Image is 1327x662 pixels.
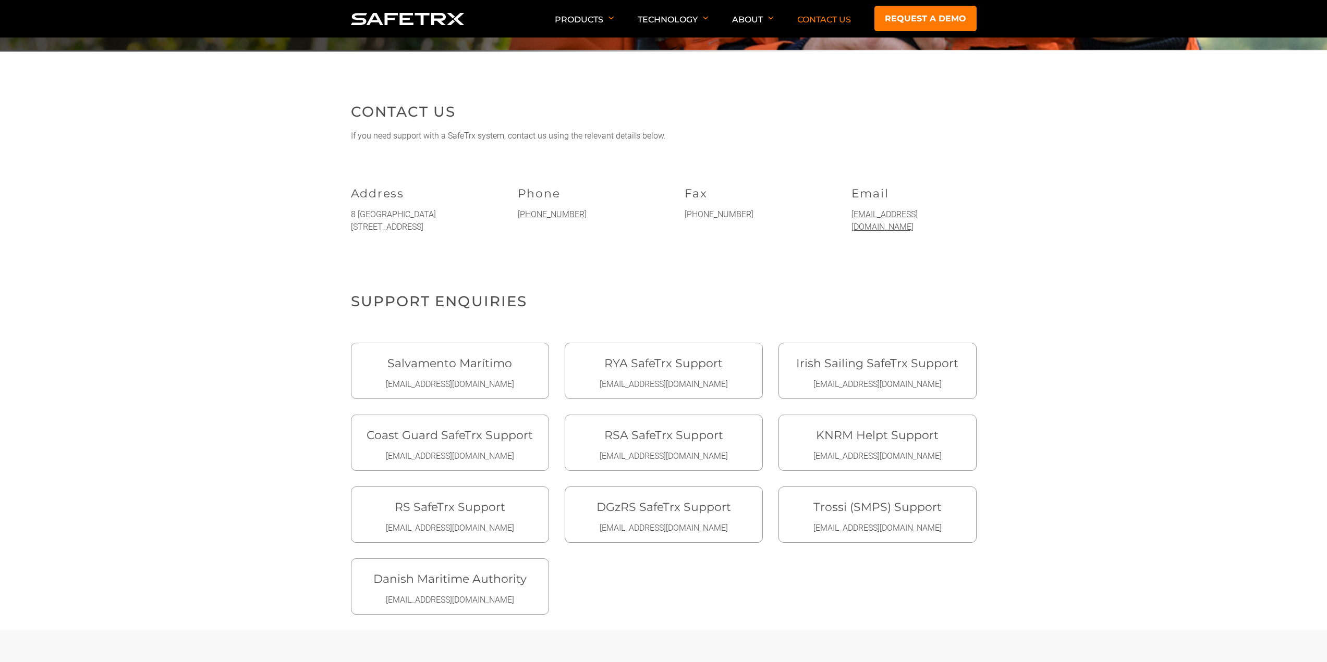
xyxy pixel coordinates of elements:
[351,428,549,442] p: Coast Guard SafeTrx Support
[1275,612,1327,662] div: Chat-Widget
[565,522,762,534] p: [EMAIL_ADDRESS][DOMAIN_NAME]
[779,450,976,463] p: [EMAIL_ADDRESS][DOMAIN_NAME]
[351,378,549,391] p: [EMAIL_ADDRESS][DOMAIN_NAME]
[351,13,465,25] img: Logo SafeTrx
[779,378,976,391] p: [EMAIL_ADDRESS][DOMAIN_NAME]
[351,356,549,370] p: Salvamento Marítimo
[3,124,9,131] input: Discover More
[638,15,709,38] p: Technology
[565,428,762,442] p: RSA SafeTrx Support
[565,450,762,463] p: [EMAIL_ADDRESS][DOMAIN_NAME]
[351,130,977,142] p: If you need support with a SafeTrx system, contact us using the relevant details below.
[851,209,918,232] a: [EMAIL_ADDRESS][DOMAIN_NAME]
[779,500,976,514] p: Trossi (SMPS) Support
[565,415,763,471] a: RSA SafeTrx Support [EMAIL_ADDRESS][DOMAIN_NAME]
[3,110,9,117] input: Request a Demo
[685,186,810,201] p: Fax
[555,15,614,38] p: Products
[351,522,549,534] p: [EMAIL_ADDRESS][DOMAIN_NAME]
[565,356,762,370] p: RYA SafeTrx Support
[13,220,235,228] p: I agree to allow 8 West Consulting to store and process my personal data.
[797,15,851,24] a: Contact Us
[685,208,810,221] p: [PHONE_NUMBER]
[851,186,977,201] p: Email
[351,486,549,543] a: RS SafeTrx Support [EMAIL_ADDRESS][DOMAIN_NAME]
[351,594,549,606] p: [EMAIL_ADDRESS][DOMAIN_NAME]
[779,428,976,442] p: KNRM Helpt Support
[565,378,762,391] p: [EMAIL_ADDRESS][DOMAIN_NAME]
[351,101,977,122] h2: Contact Us
[778,343,977,399] a: Irish Sailing SafeTrx Support [EMAIL_ADDRESS][DOMAIN_NAME]
[351,558,549,615] a: Danish Maritime Authority [EMAIL_ADDRESS][DOMAIN_NAME]
[351,450,549,463] p: [EMAIL_ADDRESS][DOMAIN_NAME]
[3,221,9,228] input: I agree to allow 8 West Consulting to store and process my personal data.*
[565,500,762,514] p: DGzRS SafeTrx Support
[351,208,476,233] p: 8 [GEOGRAPHIC_DATA] [STREET_ADDRESS]
[518,186,643,201] p: Phone
[518,209,587,219] a: [PHONE_NUMBER]
[351,500,549,514] p: RS SafeTrx Support
[351,572,549,586] p: Danish Maritime Authority
[1275,612,1327,662] iframe: Chat Widget
[351,415,549,471] a: Coast Guard SafeTrx Support [EMAIL_ADDRESS][DOMAIN_NAME]
[12,124,56,132] span: Discover More
[778,415,977,471] a: KNRM Helpt Support [EMAIL_ADDRESS][DOMAIN_NAME]
[12,110,63,118] span: Request a Demo
[351,291,977,311] h2: Support enquiries
[565,343,763,399] a: RYA SafeTrx Support [EMAIL_ADDRESS][DOMAIN_NAME]
[874,6,977,31] a: Request a demo
[732,15,774,38] p: About
[351,343,549,399] a: Salvamento Marítimo [EMAIL_ADDRESS][DOMAIN_NAME]
[565,486,763,543] a: DGzRS SafeTrx Support [EMAIL_ADDRESS][DOMAIN_NAME]
[351,186,476,201] p: Address
[779,522,976,534] p: [EMAIL_ADDRESS][DOMAIN_NAME]
[779,356,976,370] p: Irish Sailing SafeTrx Support
[778,486,977,543] a: Trossi (SMPS) Support [EMAIL_ADDRESS][DOMAIN_NAME]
